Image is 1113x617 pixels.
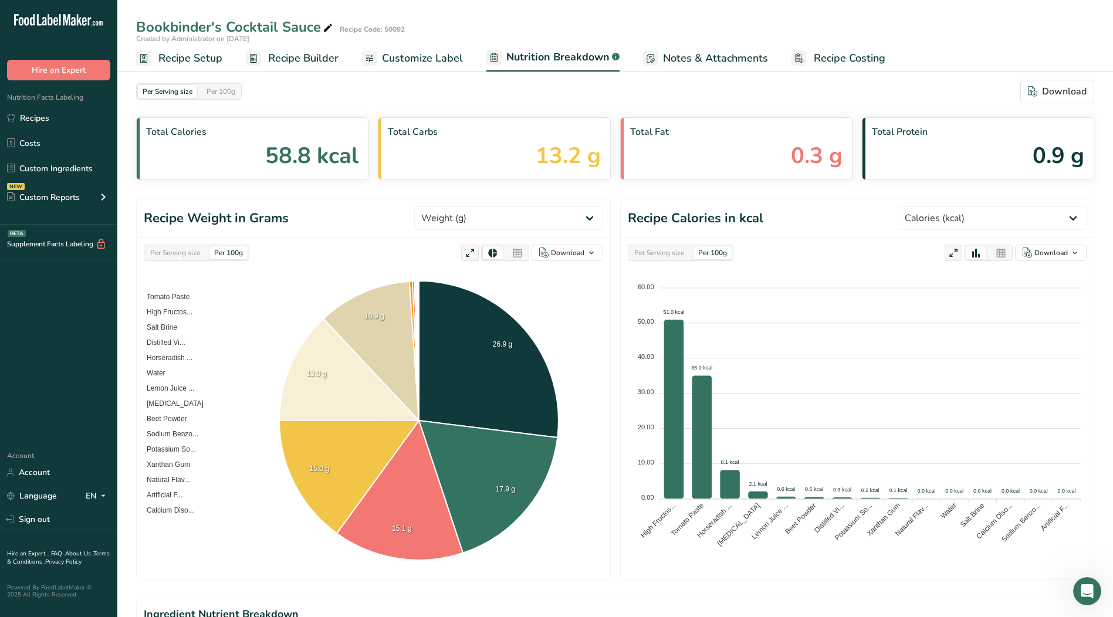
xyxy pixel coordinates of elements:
div: Recipe Code: 50092 [340,24,405,35]
span: Customize Label [382,50,463,66]
tspan: High Fructos... [639,501,677,540]
span: Horseradish ... [138,354,192,362]
tspan: Calcium Diso... [975,501,1014,541]
div: BETA [8,230,26,237]
span: Natural Flav... [138,476,190,484]
div: Download [1028,84,1087,99]
div: Download [1034,248,1068,258]
tspan: [MEDICAL_DATA] [716,501,762,547]
tspan: Artificial F... [1039,501,1070,532]
button: Download [1020,80,1094,103]
span: Lemon Juice ... [138,384,194,392]
tspan: 0.00 [641,494,654,501]
span: Nutrition Breakdown [506,49,610,65]
span: Created by Administrator on [DATE] [136,34,249,43]
div: EN [86,489,110,503]
button: Download [532,245,603,261]
span: Artificial F... [138,491,182,499]
button: Hire an Expert [7,60,110,80]
div: Per Serving size [146,246,205,259]
div: Per 100g [693,246,732,259]
h1: Recipe Weight in Grams [144,209,289,228]
a: Terms & Conditions . [7,550,110,566]
span: Recipe Setup [158,50,222,66]
span: Xanthan Gum [138,460,190,469]
span: Total Calories [146,125,358,139]
a: Nutrition Breakdown [486,44,620,72]
tspan: Potassium So... [833,501,874,542]
span: Water [138,369,165,377]
button: Download [1015,245,1087,261]
a: About Us . [65,550,93,558]
tspan: 10.00 [638,459,654,466]
tspan: 50.00 [638,318,654,325]
a: Recipe Costing [791,45,885,72]
a: Language [7,486,57,506]
div: Bookbinder's Cocktail Sauce [136,16,335,38]
span: Recipe Builder [268,50,339,66]
tspan: Beet Powder [783,501,817,535]
h1: Recipe Calories in kcal [628,209,763,228]
span: 13.2 g [536,139,601,172]
tspan: Tomato Paste [669,501,705,538]
tspan: Salt Brine [959,501,986,529]
div: Powered By FoodLabelMaker © 2025 All Rights Reserved [7,584,110,598]
a: Customize Label [362,45,463,72]
iframe: Intercom live chat [1073,577,1101,605]
span: Total Fat [630,125,843,139]
span: 58.8 kcal [265,139,358,172]
span: 0.9 g [1033,139,1084,172]
tspan: 20.00 [638,423,654,430]
a: Hire an Expert . [7,550,49,558]
div: Per 100g [202,85,240,98]
a: Privacy Policy [45,558,82,566]
span: Tomato Paste [138,293,190,301]
tspan: Natural Flav... [894,501,930,538]
span: Total Protein [872,125,1084,139]
tspan: Distilled Vi... [813,501,845,534]
tspan: 40.00 [638,353,654,360]
span: Sodium Benzo... [138,430,198,438]
span: Distilled Vi... [138,338,185,347]
span: Notes & Attachments [663,50,768,66]
div: NEW [7,183,25,190]
div: Custom Reports [7,191,80,204]
span: Salt Brine [138,323,177,331]
tspan: 60.00 [638,283,654,290]
span: Recipe Costing [814,50,885,66]
a: Recipe Setup [136,45,222,72]
tspan: 30.00 [638,388,654,395]
span: Total Carbs [388,125,600,139]
a: Recipe Builder [246,45,339,72]
tspan: Lemon Juice ... [750,501,789,541]
span: Potassium So... [138,445,196,453]
span: [MEDICAL_DATA] [138,399,204,408]
span: 0.3 g [791,139,843,172]
div: Per Serving size [138,85,197,98]
a: Notes & Attachments [643,45,768,72]
span: Calcium Diso... [138,506,194,514]
tspan: Water [939,501,958,520]
div: Download [551,248,584,258]
tspan: Xanthan Gum [865,501,902,537]
a: FAQ . [51,550,65,558]
span: High Fructos... [138,308,192,316]
div: Per 100g [209,246,248,259]
div: Per Serving size [630,246,689,259]
span: Beet Powder [138,415,187,423]
tspan: Sodium Benzo... [1000,501,1042,544]
tspan: Horseradish ... [695,501,733,540]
